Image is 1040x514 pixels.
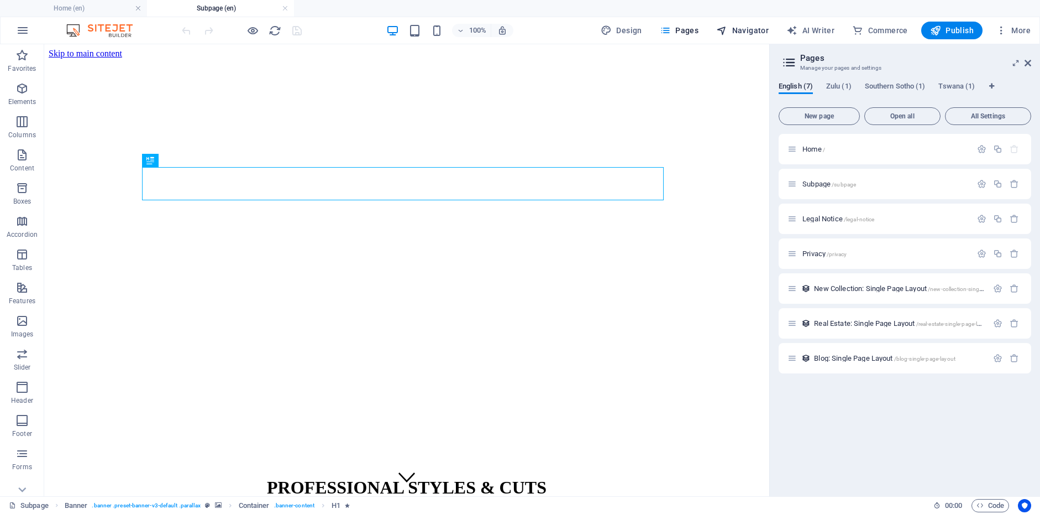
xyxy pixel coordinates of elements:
div: Duplicate [993,179,1002,189]
a: Skip to main content [4,4,78,14]
div: This layout is used as a template for all items (e.g. a blog post) of this collection. The conten... [801,284,811,293]
div: Settings [977,179,986,189]
button: New page [779,107,860,125]
div: Remove [1010,354,1019,363]
span: /real-estate-single-page-layout [916,321,991,327]
span: /new-collection-single-page-layout [928,286,1015,292]
div: Real Estate: Single Page Layout/real-estate-single-page-layout [811,320,988,327]
span: Click to open page [802,250,847,258]
div: New Collection: Single Page Layout/new-collection-single-page-layout [811,285,988,292]
span: Click to open page [814,354,955,362]
div: This layout is used as a template for all items (e.g. a blog post) of this collection. The conten... [801,319,811,328]
div: Home/ [799,146,971,153]
span: Subpage [802,180,856,188]
div: Settings [977,144,986,154]
span: / [823,147,825,153]
span: Open all [869,113,936,120]
span: /subpage [832,181,856,188]
span: Tswana (1) [938,80,975,95]
div: Duplicate [993,214,1002,224]
span: Click to open page [802,215,874,223]
div: Settings [977,214,986,224]
div: This layout is used as a template for all items (e.g. a blog post) of this collection. The conten... [801,354,811,363]
span: Zulu (1) [826,80,852,95]
div: Legal Notice/legal-notice [799,215,971,222]
div: Subpage/subpage [799,180,971,188]
div: Settings [993,319,1002,328]
div: Duplicate [993,144,1002,154]
span: Real Estate: Single Page Layout [814,319,991,328]
div: Remove [1010,319,1019,328]
span: New page [784,113,855,120]
div: Language Tabs [779,82,1031,103]
h4: Subpage (en) [147,2,294,14]
div: Settings [977,249,986,258]
div: Duplicate [993,249,1002,258]
div: The startpage cannot be deleted [1010,144,1019,154]
div: Privacy/privacy [799,250,971,257]
span: Southern Sotho (1) [865,80,926,95]
span: /privacy [827,251,847,257]
span: /legal-notice [844,216,875,222]
span: All Settings [950,113,1026,120]
span: New Collection: Single Page Layout [814,284,1014,293]
h2: Pages [800,53,1031,63]
button: All Settings [945,107,1031,125]
div: Blog: Single Page Layout/blog-single-page-layout [811,355,988,362]
span: Click to open page [802,145,825,153]
div: Remove [1010,249,1019,258]
span: English (7) [779,80,813,95]
h3: Manage your pages and settings [800,63,1009,73]
div: Remove [1010,214,1019,224]
div: Settings [993,284,1002,293]
span: /blog-single-page-layout [894,356,955,362]
div: Settings [993,354,1002,363]
button: Open all [864,107,941,125]
div: Remove [1010,284,1019,293]
div: Remove [1010,179,1019,189]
